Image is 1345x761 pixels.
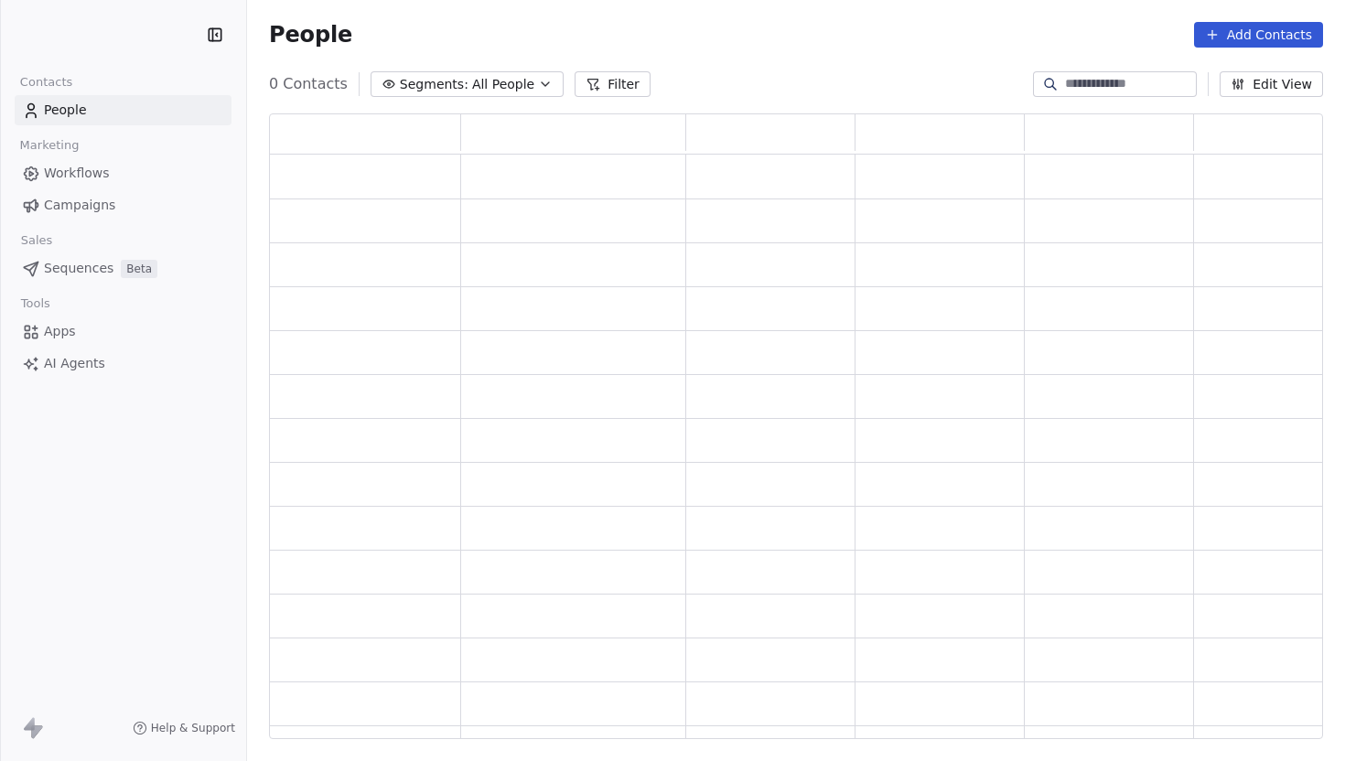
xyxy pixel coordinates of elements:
span: People [44,101,87,120]
span: AI Agents [44,354,105,373]
button: Filter [575,71,651,97]
span: Workflows [44,164,110,183]
span: Marketing [12,132,87,159]
button: Edit View [1220,71,1323,97]
span: 0 Contacts [269,73,348,95]
a: AI Agents [15,348,231,379]
a: Workflows [15,158,231,188]
span: Segments: [400,75,468,94]
a: Help & Support [133,721,235,735]
span: Beta [121,260,157,278]
span: All People [472,75,534,94]
a: SequencesBeta [15,253,231,284]
span: Tools [13,290,58,317]
a: People [15,95,231,125]
span: Contacts [12,69,81,96]
span: Help & Support [151,721,235,735]
span: Apps [44,322,76,341]
span: Sequences [44,259,113,278]
span: Campaigns [44,196,115,215]
span: People [269,21,352,48]
a: Campaigns [15,190,231,220]
button: Add Contacts [1194,22,1323,48]
a: Apps [15,316,231,347]
span: Sales [13,227,60,254]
